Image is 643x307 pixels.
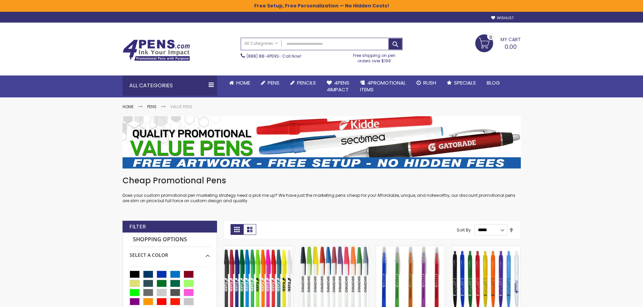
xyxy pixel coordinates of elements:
div: All Categories [123,75,217,96]
a: Home [123,104,134,110]
span: Specials [454,79,476,86]
h1: Cheap Promotional Pens [123,175,521,186]
strong: Grid [231,224,243,235]
img: 4Pens Custom Pens and Promotional Products [123,39,190,61]
span: - Call Now! [246,53,301,59]
div: Free shipping on pen orders over $199 [346,50,403,64]
a: (888) 88-4PENS [246,53,279,59]
span: Home [236,79,250,86]
a: Wishlist [491,16,514,21]
div: Does your custom promotional pen marketing strategy need a pick me up? We have just the marketing... [123,175,521,204]
strong: Value Pens [170,104,192,110]
span: 0 [489,34,492,40]
a: 0.00 0 [475,34,521,51]
strong: Filter [129,223,146,231]
span: 4Pens 4impact [327,79,349,93]
span: Pencils [297,79,316,86]
span: 4PROMOTIONAL ITEMS [360,79,406,93]
a: Rush [411,75,441,90]
a: Pens [256,75,285,90]
a: All Categories [241,38,282,49]
a: 4PROMOTIONALITEMS [355,75,411,97]
div: Select A Color [130,247,210,258]
a: Pencils [285,75,321,90]
span: Rush [423,79,436,86]
a: Blog [481,75,505,90]
a: Home [224,75,256,90]
span: Pens [268,79,279,86]
img: Value Pens [123,116,521,168]
span: All Categories [244,41,278,46]
label: Sort By [457,227,471,233]
strong: Shopping Options [130,233,210,247]
a: Belfast Translucent Value Stick Pen [376,246,445,251]
span: Blog [487,79,500,86]
a: Belfast Value Stick Pen [300,246,369,251]
a: Pens [147,104,157,110]
a: Custom Cambria Plastic Retractable Ballpoint Pen - Monochromatic Body Color [452,246,520,251]
a: Belfast B Value Stick Pen [224,246,293,251]
a: Specials [441,75,481,90]
a: 4Pens4impact [321,75,355,97]
span: 0.00 [505,42,517,51]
